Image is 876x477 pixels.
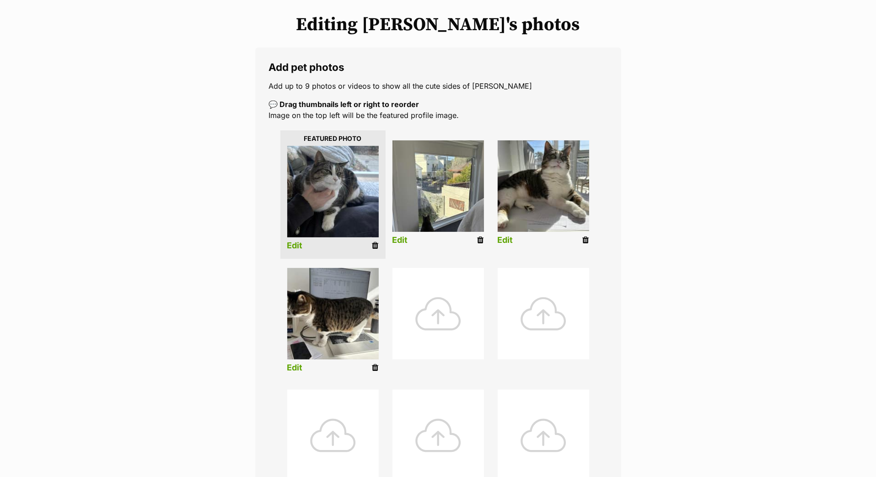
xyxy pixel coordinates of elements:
[269,80,607,91] p: Add up to 9 photos or videos to show all the cute sides of [PERSON_NAME]
[116,14,761,35] h1: Editing [PERSON_NAME]'s photos
[269,100,419,109] b: 💬 Drag thumbnails left or right to reorder
[287,363,303,373] a: Edit
[392,236,408,245] a: Edit
[498,140,589,232] img: listing photo
[392,140,484,232] img: listing photo
[287,268,379,359] img: listing photo
[269,99,607,121] p: Image on the top left will be the featured profile image.
[287,146,379,237] img: listing photo
[287,241,303,251] a: Edit
[269,61,607,73] legend: Add pet photos
[498,236,513,245] a: Edit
